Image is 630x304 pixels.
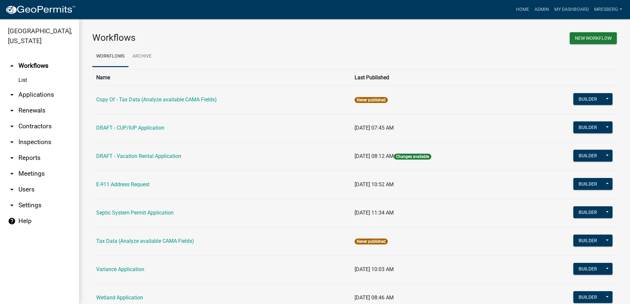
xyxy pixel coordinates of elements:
[96,266,144,272] a: Variance Application
[8,154,16,162] i: arrow_drop_down
[129,46,156,67] a: Archive
[96,210,174,216] a: Septic System Permit Application
[573,235,602,246] button: Builder
[8,138,16,146] i: arrow_drop_down
[96,125,164,131] a: DRAFT - CUP/IUP Application
[355,239,388,244] span: Never published
[355,153,394,159] span: [DATE] 08:12 AM
[96,238,194,244] a: Tax Data (Analyze available CAMA Fields)
[8,91,16,99] i: arrow_drop_down
[92,32,350,43] h3: Workflows
[92,69,351,86] th: Name
[394,154,431,160] span: Changes available
[573,178,602,190] button: Builder
[573,263,602,275] button: Builder
[570,32,617,44] button: New Workflow
[96,96,217,103] a: Copy Of - Tax Data (Analyze available CAMA Fields)
[8,62,16,70] i: arrow_drop_up
[573,121,602,133] button: Builder
[8,201,16,209] i: arrow_drop_down
[355,294,394,301] span: [DATE] 08:46 AM
[355,125,394,131] span: [DATE] 07:45 AM
[8,186,16,193] i: arrow_drop_down
[355,266,394,272] span: [DATE] 10:03 AM
[96,181,150,188] a: E-911 Address Request
[8,107,16,114] i: arrow_drop_down
[355,181,394,188] span: [DATE] 10:52 AM
[573,150,602,162] button: Builder
[513,3,532,16] a: Home
[355,97,388,103] span: Never published
[573,206,602,218] button: Builder
[8,217,16,225] i: help
[355,210,394,216] span: [DATE] 11:34 AM
[591,3,625,16] a: mresberg
[96,294,143,301] a: Wetland Application
[351,69,521,86] th: Last Published
[8,122,16,130] i: arrow_drop_down
[573,93,602,105] button: Builder
[8,170,16,178] i: arrow_drop_down
[96,153,181,159] a: DRAFT - Vacation Rental Application
[573,291,602,303] button: Builder
[532,3,552,16] a: Admin
[92,46,129,67] a: Workflows
[552,3,591,16] a: My Dashboard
